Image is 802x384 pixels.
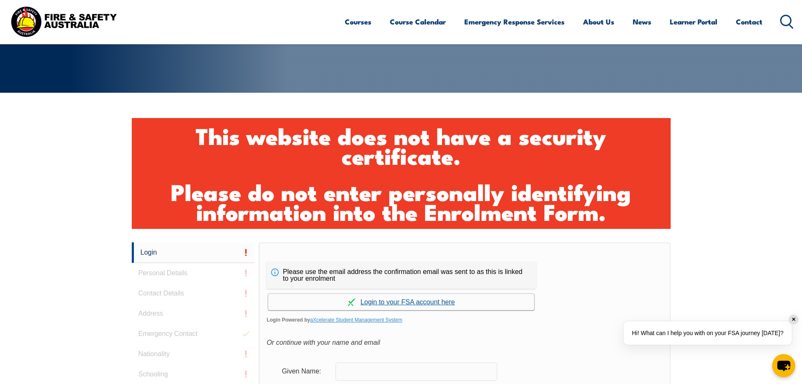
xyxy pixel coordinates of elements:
[132,242,255,263] a: Login
[266,262,536,289] div: Please use the email address the confirmation email was sent to as this is linked to your enrolment
[464,11,565,33] a: Emergency Response Services
[633,11,651,33] a: News
[390,11,446,33] a: Course Calendar
[345,11,371,33] a: Courses
[266,336,663,349] div: Or continue with your name and email
[348,298,355,306] img: Log in withaxcelerate
[139,182,663,221] h1: Please do not enter personally identifying information into the Enrolment Form.
[266,314,663,326] span: Login Powered by
[772,354,795,377] button: chat-button
[623,321,792,345] div: Hi! What can I help you with on your FSA journey [DATE]?
[310,317,402,323] a: aXcelerate Student Management System
[736,11,762,33] a: Contact
[789,315,798,324] div: ✕
[275,363,336,379] div: Given Name:
[670,11,717,33] a: Learner Portal
[583,11,614,33] a: About Us
[139,126,663,165] h1: This website does not have a security certificate.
